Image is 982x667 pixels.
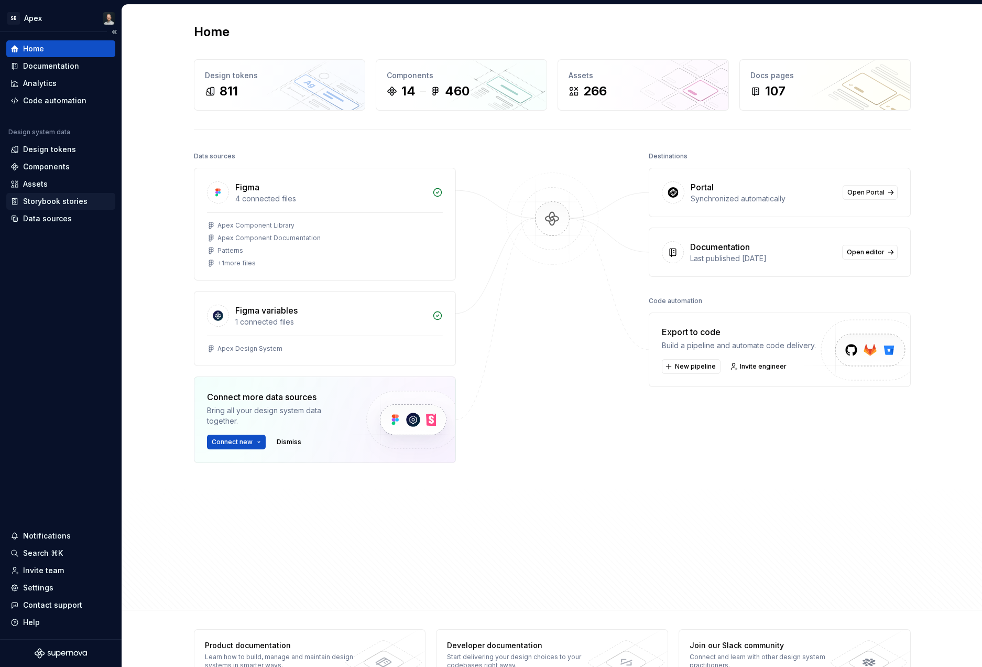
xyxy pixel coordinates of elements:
[6,597,115,614] button: Contact support
[740,362,787,371] span: Invite engineer
[217,345,282,353] div: Apex Design System
[24,13,42,24] div: Apex
[649,149,688,164] div: Destinations
[23,61,79,71] div: Documentation
[558,59,729,111] a: Assets266
[2,7,119,29] button: SBApexNiklas Quitzau
[6,545,115,562] button: Search ⌘K
[205,70,354,81] div: Design tokens
[194,291,456,366] a: Figma variables1 connected filesApex Design System
[690,640,842,651] div: Join our Slack community
[23,179,48,189] div: Assets
[847,248,885,256] span: Open editor
[750,70,900,81] div: Docs pages
[6,562,115,579] a: Invite team
[23,617,40,628] div: Help
[217,234,321,242] div: Apex Component Documentation
[212,438,253,446] span: Connect new
[107,25,122,39] button: Collapse sidebar
[217,259,256,267] div: + 1 more files
[7,12,20,25] div: SB
[6,92,115,109] a: Code automation
[569,70,718,81] div: Assets
[23,548,63,558] div: Search ⌘K
[727,359,791,374] a: Invite engineer
[583,83,607,100] div: 266
[235,317,426,327] div: 1 connected files
[387,70,536,81] div: Components
[23,531,71,541] div: Notifications
[23,583,53,593] div: Settings
[277,438,301,446] span: Dismiss
[23,162,70,172] div: Components
[6,75,115,92] a: Analytics
[23,95,86,106] div: Code automation
[690,241,750,253] div: Documentation
[842,245,898,260] a: Open editor
[23,600,82,610] div: Contact support
[691,181,714,193] div: Portal
[690,253,836,264] div: Last published [DATE]
[194,24,230,40] h2: Home
[207,435,266,449] button: Connect new
[8,128,70,136] div: Design system data
[6,210,115,227] a: Data sources
[445,83,470,100] div: 460
[662,359,721,374] button: New pipeline
[217,246,243,255] div: Patterns
[675,362,716,371] span: New pipeline
[207,405,348,426] div: Bring all your design system data together.
[220,83,238,100] div: 811
[23,44,44,54] div: Home
[6,176,115,192] a: Assets
[23,565,64,576] div: Invite team
[739,59,911,111] a: Docs pages107
[235,181,259,193] div: Figma
[6,58,115,74] a: Documentation
[194,149,235,164] div: Data sources
[765,83,785,100] div: 107
[35,648,87,659] svg: Supernova Logo
[23,144,76,155] div: Design tokens
[23,78,57,89] div: Analytics
[6,141,115,158] a: Design tokens
[6,614,115,631] button: Help
[217,221,294,230] div: Apex Component Library
[272,435,306,449] button: Dismiss
[6,528,115,544] button: Notifications
[691,193,836,204] div: Synchronized automatically
[6,193,115,210] a: Storybook stories
[6,579,115,596] a: Settings
[843,185,898,200] a: Open Portal
[401,83,416,100] div: 14
[235,304,298,317] div: Figma variables
[447,640,599,651] div: Developer documentation
[6,158,115,175] a: Components
[649,294,702,308] div: Code automation
[376,59,547,111] a: Components14460
[207,391,348,403] div: Connect more data sources
[662,340,816,351] div: Build a pipeline and automate code delivery.
[103,12,115,25] img: Niklas Quitzau
[235,193,426,204] div: 4 connected files
[662,326,816,338] div: Export to code
[23,196,88,207] div: Storybook stories
[847,188,885,197] span: Open Portal
[6,40,115,57] a: Home
[205,640,357,651] div: Product documentation
[23,213,72,224] div: Data sources
[194,59,365,111] a: Design tokens811
[194,168,456,281] a: Figma4 connected filesApex Component LibraryApex Component DocumentationPatterns+1more files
